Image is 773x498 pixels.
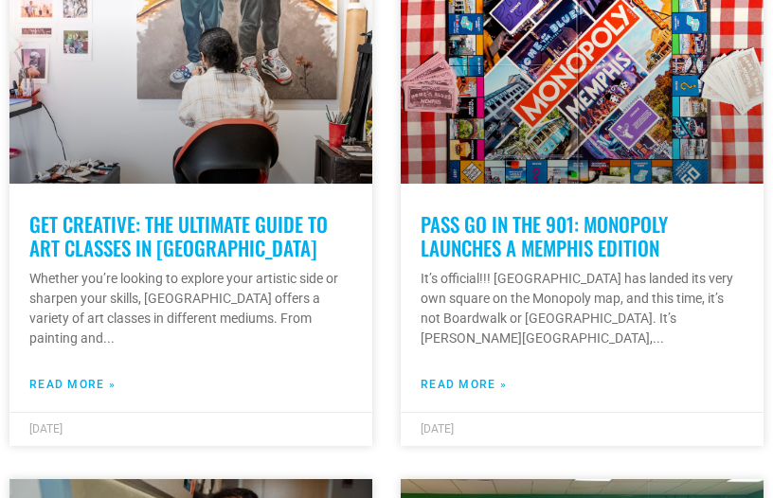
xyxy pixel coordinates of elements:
a: Read more about Pass Go in the 901: Monopoly Launches a Memphis Edition [421,376,507,393]
span: [DATE] [421,422,454,436]
a: Read more about Get Creative: The Ultimate Guide to Art Classes in Memphis [29,376,116,393]
a: Pass Go in the 901: Monopoly Launches a Memphis Edition [421,209,668,262]
p: It’s official!!! [GEOGRAPHIC_DATA] has landed its very own square on the Monopoly map, and this t... [421,269,744,348]
p: Whether you’re looking to explore your artistic side or sharpen your skills, [GEOGRAPHIC_DATA] of... [29,269,352,348]
span: [DATE] [29,422,63,436]
a: Get Creative: The Ultimate Guide to Art Classes in [GEOGRAPHIC_DATA] [29,209,328,262]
